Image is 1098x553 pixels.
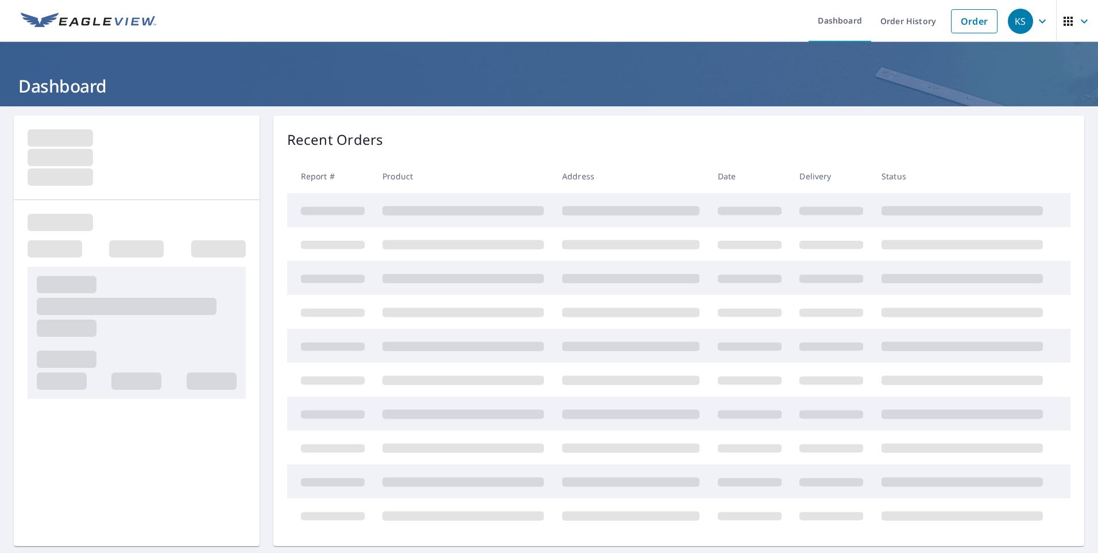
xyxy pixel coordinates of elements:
h1: Dashboard [14,74,1084,98]
th: Report # [287,159,374,193]
p: Recent Orders [287,129,384,150]
th: Address [553,159,709,193]
img: EV Logo [21,13,156,30]
th: Date [709,159,791,193]
div: KS [1008,9,1033,34]
th: Delivery [790,159,872,193]
a: Order [951,9,998,33]
th: Product [373,159,553,193]
th: Status [872,159,1052,193]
